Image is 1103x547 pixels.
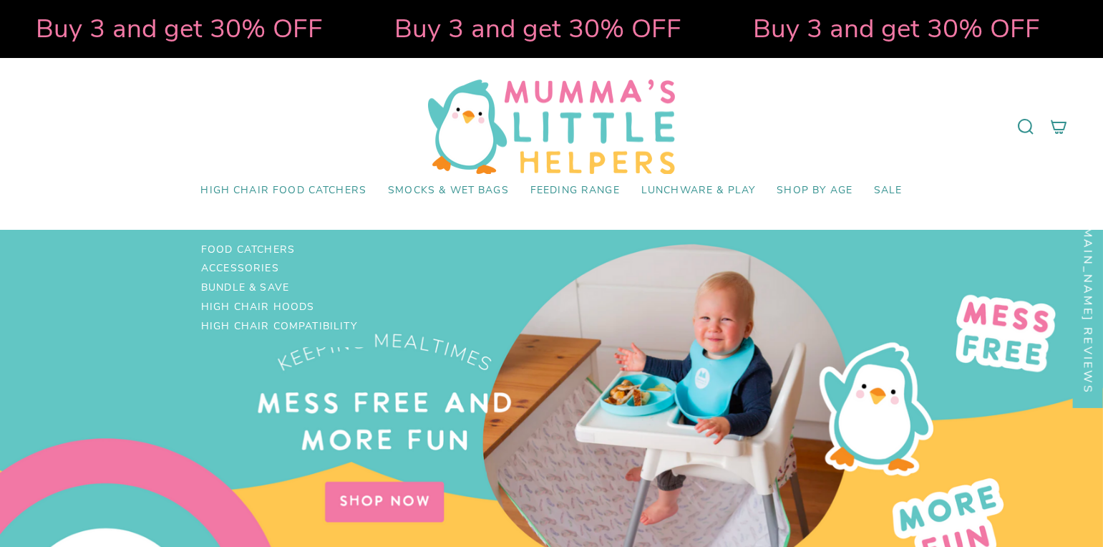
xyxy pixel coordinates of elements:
div: Click to open Judge.me floating reviews tab [1073,170,1103,408]
span: High Chair Food Catchers [200,185,366,197]
a: SALE [863,174,913,208]
a: Accessories [201,259,279,279]
strong: Buy 3 and get 30% OFF [19,11,306,47]
strong: Buy 3 and get 30% OFF [736,11,1023,47]
a: High Chair Hoods [201,298,314,317]
span: SALE [874,185,903,197]
span: High Chair Hoods [201,301,314,314]
div: High Chair Food Catchers Food Catchers Accessories Bundle & Save High Chair Hoods High Chair Comp... [190,174,377,208]
span: Feeding Range [530,185,620,197]
a: High Chair Compatibility [201,317,357,337]
a: Bundle & Save [201,279,289,298]
img: Mumma’s Little Helpers [428,79,675,174]
a: Shop by Age [766,174,863,208]
a: Lunchware & Play [631,174,766,208]
span: Food Catchers [201,244,295,256]
span: Smocks & Wet Bags [388,185,509,197]
strong: Buy 3 and get 30% OFF [377,11,664,47]
span: Lunchware & Play [641,185,755,197]
span: Accessories [201,263,279,275]
span: High Chair Compatibility [201,321,357,333]
a: Smocks & Wet Bags [377,174,520,208]
a: High Chair Food Catchers [190,174,377,208]
span: Shop by Age [777,185,852,197]
a: Food Catchers [201,241,295,260]
span: Bundle & Save [201,282,289,294]
a: Feeding Range [520,174,631,208]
